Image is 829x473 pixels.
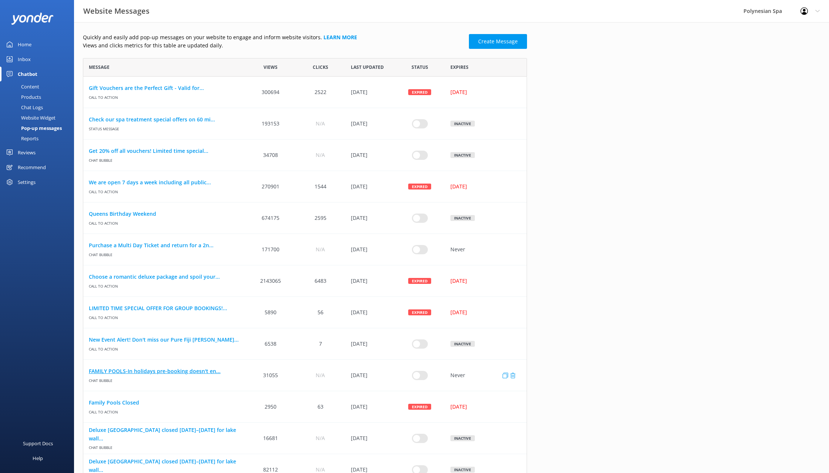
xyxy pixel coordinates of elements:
[246,171,295,202] div: 270901
[83,140,527,171] div: row
[316,120,325,128] span: N/A
[4,81,39,92] div: Content
[450,277,517,285] div: [DATE]
[450,341,475,347] div: Inactive
[246,234,295,265] div: 171700
[450,88,517,96] div: [DATE]
[89,155,240,163] span: Chat bubble
[246,297,295,328] div: 5890
[246,77,295,108] div: 300694
[408,184,431,189] div: Expired
[450,467,475,473] div: Inactive
[89,312,240,320] span: Call to action
[18,52,31,67] div: Inbox
[246,202,295,234] div: 674175
[89,344,240,352] span: Call to action
[23,436,53,451] div: Support Docs
[408,309,431,315] div: Expired
[89,399,240,407] a: Family Pools Closed
[89,178,240,187] a: We are open 7 days a week including all public...
[89,375,240,383] span: Chat bubble
[351,64,384,71] span: Last updated
[4,113,56,123] div: Website Widget
[450,182,517,191] div: [DATE]
[18,67,37,81] div: Chatbot
[83,77,527,108] div: row
[345,77,395,108] div: 10 Dec 2024
[89,426,240,443] a: Deluxe [GEOGRAPHIC_DATA] closed [DATE]–[DATE] for lake wall...
[345,202,395,234] div: 01 Sep 2021
[295,202,345,234] div: 2595
[295,297,345,328] div: 56
[4,133,38,144] div: Reports
[450,435,475,441] div: Inactive
[4,102,74,113] a: Chat Logs
[18,37,31,52] div: Home
[4,81,74,92] a: Content
[246,423,295,454] div: 16681
[4,92,41,102] div: Products
[89,64,110,71] span: Message
[83,33,464,41] p: Quickly and easily add pop-up messages on your website to engage and inform website visitors.
[4,102,43,113] div: Chat Logs
[89,124,240,131] span: Status message
[246,108,295,140] div: 193153
[313,64,328,71] span: Clicks
[408,404,431,410] div: Expired
[33,451,43,466] div: Help
[246,140,295,171] div: 34708
[246,265,295,297] div: 2143065
[83,297,527,328] div: row
[345,108,395,140] div: 18 Oct 2021
[89,84,240,92] a: Gift Vouchers are the Perfect Gift - Valid for...
[469,34,527,49] a: Create Message
[295,171,345,202] div: 1544
[89,407,240,415] span: Call to action
[450,121,475,127] div: Inactive
[89,304,240,312] a: LIMITED TIME SPECIAL OFFER FOR GROUP BOOKINGS!...
[83,202,527,234] div: row
[316,151,325,159] span: N/A
[89,336,240,344] a: New Event Alert! Don't miss our Pure Fiji [PERSON_NAME]...
[450,215,475,221] div: Inactive
[345,391,395,423] div: 16 Sep 2024
[264,64,278,71] span: Views
[295,328,345,360] div: 7
[295,265,345,297] div: 6483
[89,115,240,124] a: Check our spa treatment special offers on 60 mi...
[345,234,395,265] div: 24 Aug 2021
[450,64,469,71] span: Expires
[450,152,475,158] div: Inactive
[89,443,240,450] span: Chat bubble
[83,360,527,391] div: row
[83,423,527,454] div: row
[83,41,464,50] p: Views and clicks metrics for this table are updated daily.
[89,281,240,289] span: Call to action
[316,434,325,442] span: N/A
[89,241,240,249] a: Purchase a Multi Day Ticket and return for a 2n...
[345,423,395,454] div: 17 Jun 2025
[89,218,240,226] span: Call to action
[323,34,357,41] a: Learn more
[316,371,325,379] span: N/A
[18,175,36,189] div: Settings
[450,308,517,316] div: [DATE]
[83,234,527,265] div: row
[345,265,395,297] div: 13 Feb 2023
[89,210,240,218] a: Queens Birthday Weekend
[89,187,240,194] span: Call to action
[445,234,527,265] div: Never
[83,265,527,297] div: row
[83,328,527,360] div: row
[408,278,431,284] div: Expired
[246,391,295,423] div: 2950
[316,245,325,254] span: N/A
[246,328,295,360] div: 6538
[345,328,395,360] div: 29 Nov 2023
[89,367,240,375] a: FAMILY POOLS-In holidays pre-booking doesn't en...
[4,113,74,123] a: Website Widget
[18,145,36,160] div: Reviews
[11,13,54,25] img: yonder-white-logo.png
[345,171,395,202] div: 08 Nov 2022
[83,391,527,423] div: row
